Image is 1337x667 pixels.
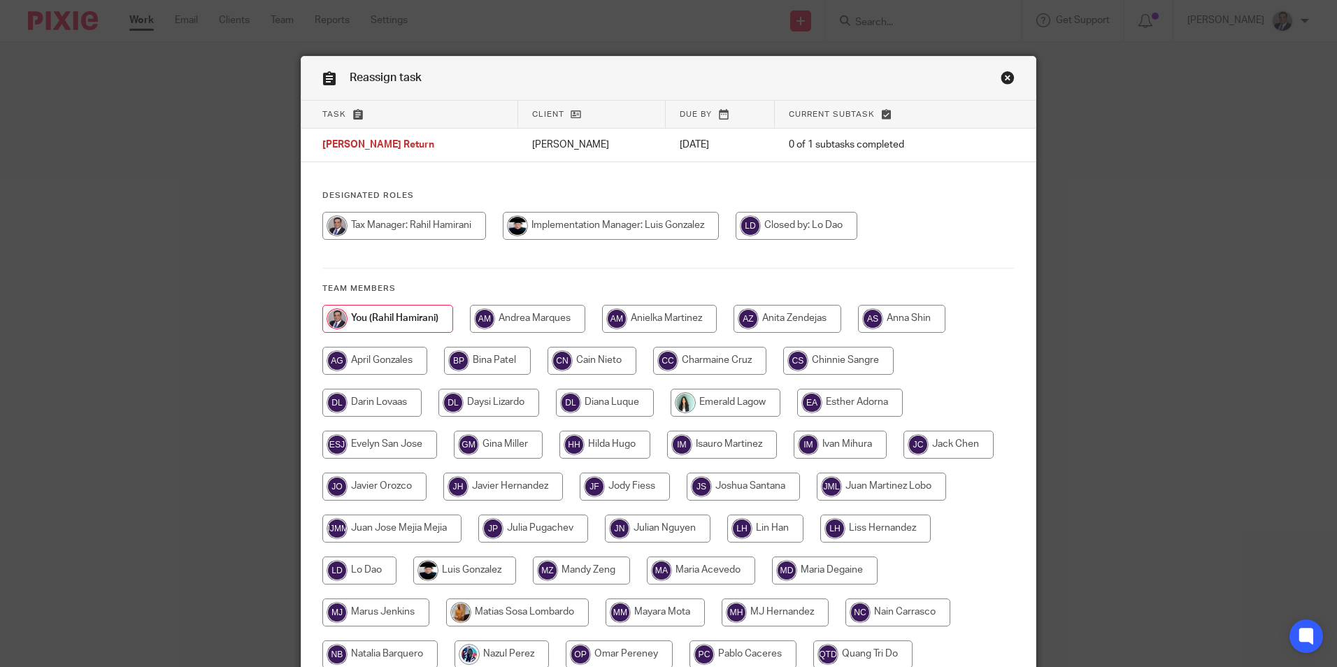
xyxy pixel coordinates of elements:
h4: Team members [322,283,1015,294]
span: Current subtask [789,110,875,118]
span: [PERSON_NAME] Return [322,141,434,150]
td: 0 of 1 subtasks completed [775,129,976,162]
a: Close this dialog window [1001,71,1015,89]
span: Due by [680,110,712,118]
span: Task [322,110,346,118]
p: [DATE] [680,138,761,152]
p: [PERSON_NAME] [532,138,652,152]
span: Reassign task [350,72,422,83]
span: Client [532,110,564,118]
h4: Designated Roles [322,190,1015,201]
